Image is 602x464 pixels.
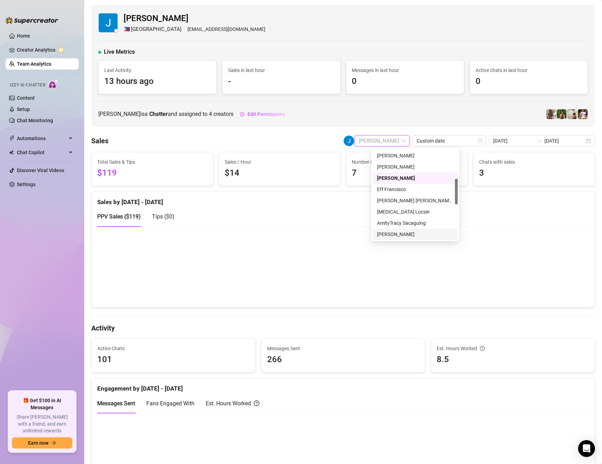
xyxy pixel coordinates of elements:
[267,345,419,352] span: Messages Sent
[17,44,73,55] a: Creator Analytics exclamation-circle
[206,399,259,408] div: Est. Hours Worked
[417,136,482,146] span: Custom date
[152,213,174,220] span: Tips ( $0 )
[578,109,588,119] img: Hector
[344,136,354,146] img: Rupert T.
[149,111,168,117] b: Chatter
[240,112,245,117] span: setting
[91,323,595,333] h4: Activity
[267,353,419,366] span: 266
[131,25,181,34] span: [GEOGRAPHIC_DATA]
[377,219,454,227] div: AmityTracy Sacaguing
[377,174,454,182] div: [PERSON_NAME]
[536,138,542,144] span: to
[373,161,458,172] div: Frank Vincent Coco
[544,137,584,145] input: End date
[17,133,67,144] span: Automations
[352,75,458,88] span: 0
[17,168,64,173] a: Discover Viral Videos
[124,25,265,34] div: [EMAIL_ADDRESS][DOMAIN_NAME]
[17,182,35,187] a: Settings
[352,66,458,74] span: Messages in last hour
[578,440,595,457] div: Open Intercom Messenger
[17,106,30,112] a: Setup
[97,353,250,366] span: 101
[124,12,265,25] span: [PERSON_NAME]
[373,195,458,206] div: Rick Gino Tarcena
[124,25,130,34] span: 🇵🇭
[377,185,454,193] div: Eff Francisco
[104,48,135,56] span: Live Metrics
[228,66,335,74] span: Sales in last hour
[352,166,462,180] span: 7
[12,397,72,411] span: 🎁 Get $100 in AI Messages
[476,66,582,74] span: Active chats in last hour
[48,79,59,89] img: AI Chatter
[97,166,207,180] span: $119
[373,229,458,240] div: Mary Jane Moreno
[373,184,458,195] div: Eff Francisco
[476,75,582,88] span: 0
[480,345,485,352] span: question-circle
[97,378,589,393] div: Engagement by [DATE] - [DATE]
[493,137,533,145] input: Start date
[373,172,458,184] div: Rupert T.
[28,440,48,446] span: Earn now
[352,158,462,166] span: Number of PPVs Sold
[373,150,458,161] div: Jeffery Bamba
[247,111,285,117] span: Edit Permissions
[377,163,454,171] div: [PERSON_NAME]
[567,109,577,119] img: Ralphy
[225,158,335,166] span: Sales / Hour
[104,75,211,88] span: 13 hours ago
[97,158,207,166] span: Total Sales & Tips
[536,138,542,144] span: swap-right
[479,158,589,166] span: Chats with sales
[17,118,53,123] a: Chat Monitoring
[209,111,212,117] span: 4
[51,440,56,445] span: arrow-right
[254,399,259,408] span: question-circle
[557,109,567,119] img: Nathaniel
[359,136,405,146] span: Rupert T.
[6,17,58,24] img: logo-BBDzfeDw.svg
[146,400,194,407] span: Fans Engaged With
[377,230,454,238] div: [PERSON_NAME]
[17,147,67,158] span: Chat Copilot
[239,109,285,120] button: Edit Permissions
[546,109,556,119] img: Nathaniel
[97,345,250,352] span: Active Chats
[377,152,454,159] div: [PERSON_NAME]
[12,414,72,434] span: Share [PERSON_NAME] with a friend, and earn unlimited rewards
[377,208,454,216] div: [MEDICAL_DATA] Locsin
[17,33,30,39] a: Home
[98,110,233,118] span: [PERSON_NAME] is a and assigned to creators
[99,13,118,32] img: Rupert T.
[9,150,14,155] img: Chat Copilot
[97,400,135,407] span: Messages Sent
[479,166,589,180] span: 3
[437,345,589,352] div: Est. Hours Worked
[10,82,45,89] span: Izzy AI Chatter
[104,66,211,74] span: Last Activity
[377,197,454,204] div: [PERSON_NAME] [PERSON_NAME] Tarcena
[373,217,458,229] div: AmityTracy Sacaguing
[478,139,482,143] span: calendar
[97,192,589,207] div: Sales by [DATE] - [DATE]
[437,353,589,366] span: 8.5
[373,206,458,217] div: Exon Locsin
[225,166,335,180] span: $14
[17,61,51,67] a: Team Analytics
[97,213,141,220] span: PPV Sales ( $119 )
[9,136,15,141] span: thunderbolt
[228,75,335,88] span: -
[91,136,108,146] h4: Sales
[12,437,72,449] button: Earn nowarrow-right
[17,95,35,101] a: Content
